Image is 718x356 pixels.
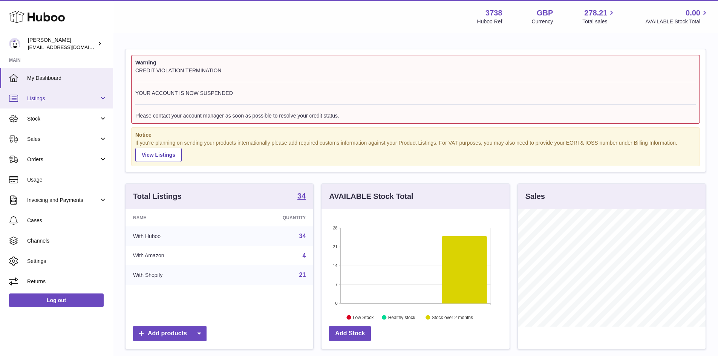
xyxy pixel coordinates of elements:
[27,237,107,244] span: Channels
[27,176,107,183] span: Usage
[333,263,338,268] text: 14
[135,139,696,162] div: If you're planning on sending your products internationally please add required customs informati...
[299,233,306,239] a: 34
[9,38,20,49] img: internalAdmin-3738@internal.huboo.com
[335,301,338,306] text: 0
[27,278,107,285] span: Returns
[302,252,306,259] a: 4
[28,44,111,50] span: [EMAIL_ADDRESS][DOMAIN_NAME]
[9,293,104,307] a: Log out
[532,18,553,25] div: Currency
[27,156,99,163] span: Orders
[27,197,99,204] span: Invoicing and Payments
[27,258,107,265] span: Settings
[686,8,700,18] span: 0.00
[333,244,338,249] text: 21
[133,326,207,341] a: Add products
[582,18,616,25] span: Total sales
[126,226,228,246] td: With Huboo
[335,282,338,287] text: 7
[432,315,473,320] text: Stock over 2 months
[135,59,696,66] strong: Warning
[126,209,228,226] th: Name
[329,191,413,202] h3: AVAILABLE Stock Total
[27,75,107,82] span: My Dashboard
[126,265,228,285] td: With Shopify
[27,115,99,122] span: Stock
[645,8,709,25] a: 0.00 AVAILABLE Stock Total
[228,209,314,226] th: Quantity
[584,8,607,18] span: 278.21
[27,136,99,143] span: Sales
[582,8,616,25] a: 278.21 Total sales
[333,226,338,230] text: 28
[388,315,416,320] text: Healthy stock
[135,148,182,162] a: View Listings
[126,246,228,266] td: With Amazon
[485,8,502,18] strong: 3738
[135,131,696,139] strong: Notice
[28,37,96,51] div: [PERSON_NAME]
[299,272,306,278] a: 21
[353,315,374,320] text: Low Stock
[135,67,696,119] div: CREDIT VIOLATION TERMINATION YOUR ACCOUNT IS NOW SUSPENDED Please contact your account manager as...
[645,18,709,25] span: AVAILABLE Stock Total
[329,326,371,341] a: Add Stock
[297,192,306,200] strong: 34
[27,217,107,224] span: Cases
[525,191,545,202] h3: Sales
[477,18,502,25] div: Huboo Ref
[27,95,99,102] span: Listings
[537,8,553,18] strong: GBP
[297,192,306,201] a: 34
[133,191,182,202] h3: Total Listings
